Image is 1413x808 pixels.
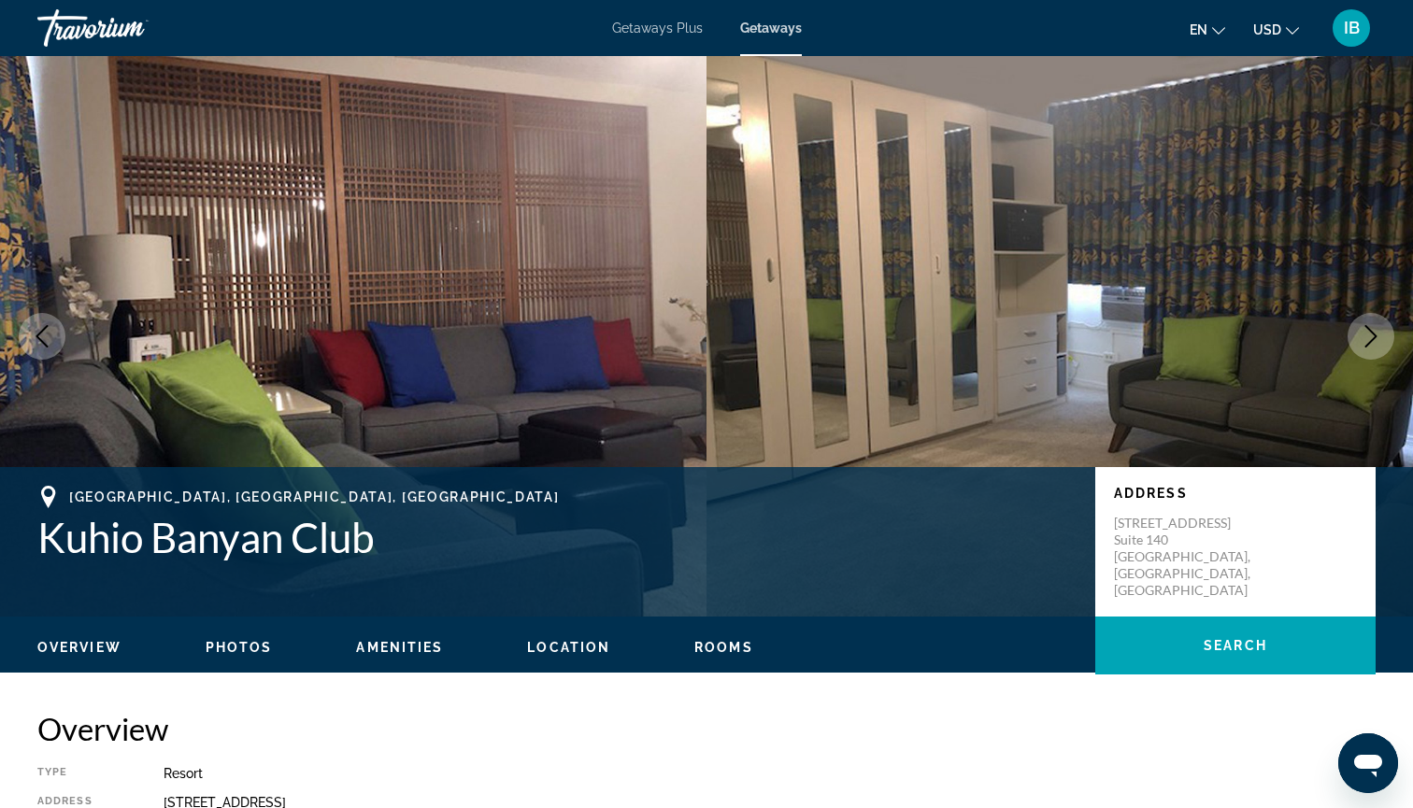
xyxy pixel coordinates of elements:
button: Overview [37,639,121,656]
span: Search [1204,638,1267,653]
div: Resort [164,766,1376,781]
button: User Menu [1327,8,1376,48]
h1: Kuhio Banyan Club [37,513,1077,561]
h2: Overview [37,710,1376,747]
span: en [1190,22,1207,37]
a: Getaways [740,21,802,35]
span: Location [527,640,610,655]
span: Amenities [356,640,443,655]
a: Getaways Plus [612,21,703,35]
button: Change currency [1253,16,1299,43]
button: Photos [206,639,273,656]
p: Address [1114,486,1357,501]
button: Amenities [356,639,443,656]
a: Travorium [37,4,224,52]
span: Photos [206,640,273,655]
button: Next image [1348,313,1394,360]
button: Search [1095,617,1376,674]
iframe: Кнопка запуска окна обмена сообщениями [1338,733,1398,793]
button: Change language [1190,16,1225,43]
span: IB [1344,19,1360,37]
span: USD [1253,22,1281,37]
button: Previous image [19,313,65,360]
button: Rooms [694,639,753,656]
p: [STREET_ADDRESS] Suite 140 [GEOGRAPHIC_DATA], [GEOGRAPHIC_DATA], [GEOGRAPHIC_DATA] [1114,515,1263,599]
button: Location [527,639,610,656]
span: [GEOGRAPHIC_DATA], [GEOGRAPHIC_DATA], [GEOGRAPHIC_DATA] [69,489,559,504]
div: Type [37,766,117,781]
span: Rooms [694,640,753,655]
span: Overview [37,640,121,655]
